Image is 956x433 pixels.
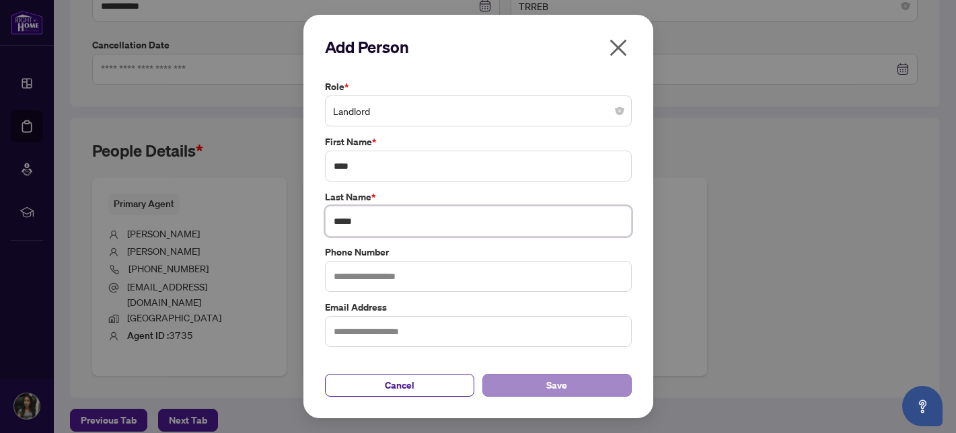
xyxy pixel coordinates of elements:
h2: Add Person [325,36,632,58]
span: Cancel [385,375,414,396]
button: Save [482,374,632,397]
button: Open asap [902,386,943,426]
label: Last Name [325,190,632,204]
label: Email Address [325,300,632,315]
span: Landlord [333,98,624,124]
button: Cancel [325,374,474,397]
label: First Name [325,134,632,149]
label: Phone Number [325,245,632,260]
label: Role [325,79,632,94]
span: close-circle [616,107,624,115]
span: Save [546,375,567,396]
span: close [608,37,629,58]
